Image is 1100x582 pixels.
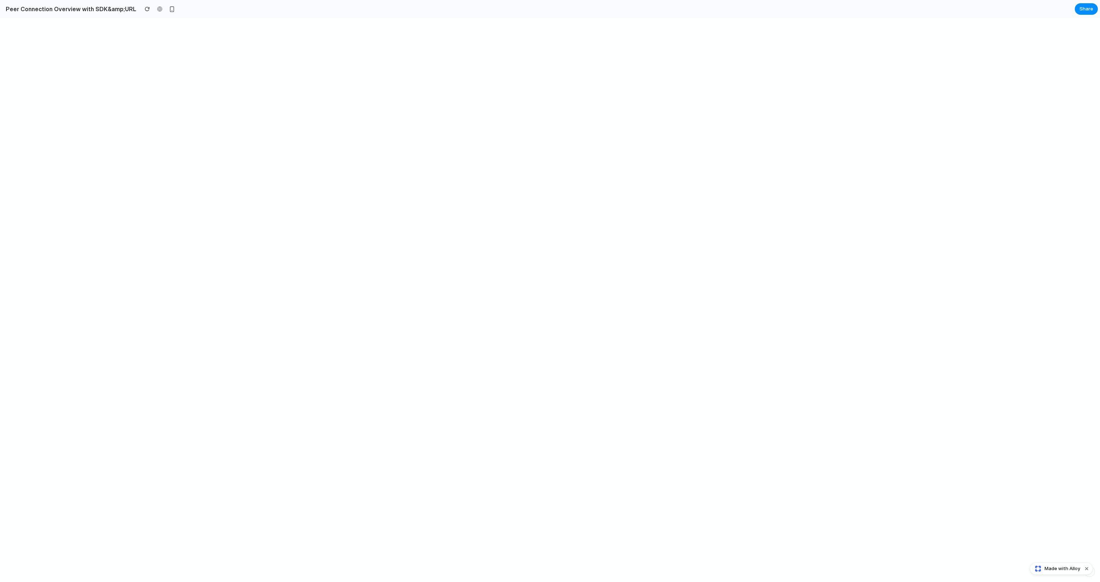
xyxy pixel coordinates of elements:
a: Made with Alloy [1030,565,1081,572]
h2: Peer Connection Overview with SDK&amp;URL [3,5,136,13]
button: Share [1075,3,1098,15]
span: Made with Alloy [1045,565,1080,572]
button: Dismiss watermark [1082,564,1091,573]
span: Share [1079,5,1093,13]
